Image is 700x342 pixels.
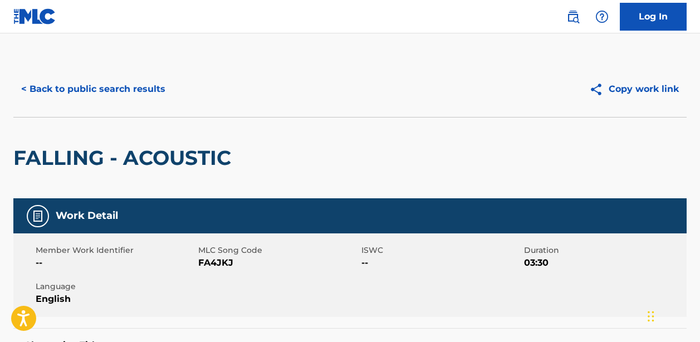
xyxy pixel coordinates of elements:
button: < Back to public search results [13,75,173,103]
img: help [595,10,609,23]
img: search [566,10,580,23]
span: Language [36,281,195,292]
img: MLC Logo [13,8,56,25]
span: FA4JKJ [198,256,358,270]
span: English [36,292,195,306]
button: Copy work link [581,75,687,103]
span: MLC Song Code [198,245,358,256]
div: Drag [648,300,654,333]
span: Duration [524,245,684,256]
span: ISWC [361,245,521,256]
img: Copy work link [589,82,609,96]
span: 03:30 [524,256,684,270]
h5: Work Detail [56,209,118,222]
a: Log In [620,3,687,31]
span: -- [361,256,521,270]
iframe: Resource Center [669,197,700,292]
a: Public Search [562,6,584,28]
div: Help [591,6,613,28]
h2: FALLING - ACOUSTIC [13,145,237,170]
span: -- [36,256,195,270]
iframe: Chat Widget [644,289,700,342]
span: Member Work Identifier [36,245,195,256]
img: Work Detail [31,209,45,223]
